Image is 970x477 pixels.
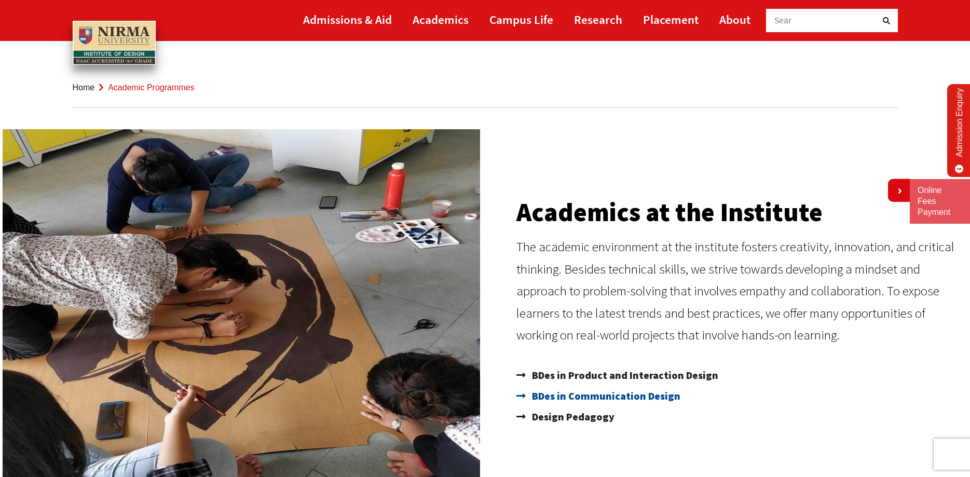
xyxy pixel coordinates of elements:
a: About [719,8,750,31]
a: Home [73,83,95,92]
nav: breadcrumb [73,67,898,108]
span: BDes in Product and Interaction Design [529,365,718,386]
a: Online Fees Payment [918,185,962,217]
span: Sear [774,15,792,26]
a: BDes in Product and Interaction Design [516,365,960,386]
span: Design Pedagogy [529,406,614,427]
a: Research [574,8,622,31]
span: Academic Programmes [108,83,194,92]
h2: Academics at the Institute [516,199,960,225]
a: Academics [413,8,469,31]
a: Placement [643,8,699,31]
a: Admissions & Aid [303,8,392,31]
a: BDes in Communication Design [516,386,960,406]
p: The academic environment at the institute fosters creativity, innovation, and critical thinking. ... [516,236,960,346]
a: Design Pedagogy [516,406,960,427]
a: Campus Life [489,8,553,31]
span: BDes in Communication Design [529,386,680,406]
img: main_logo [73,21,156,65]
